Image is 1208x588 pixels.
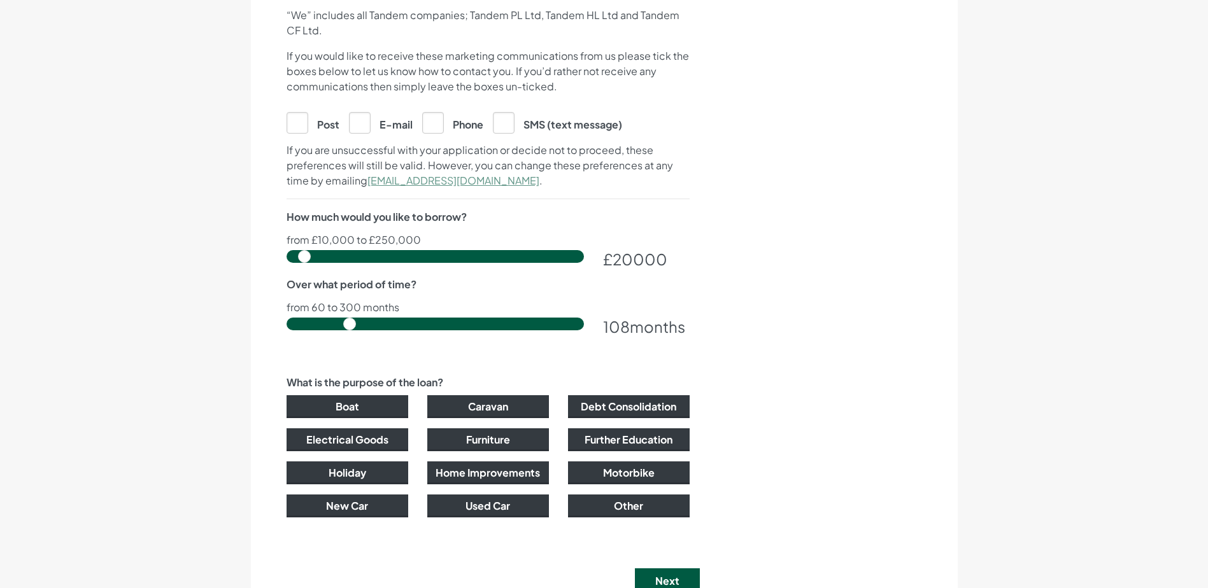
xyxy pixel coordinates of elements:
[287,8,690,38] p: “We” includes all Tandem companies; Tandem PL Ltd, Tandem HL Ltd and Tandem CF Ltd.
[493,112,622,132] label: SMS (text message)
[287,428,408,451] button: Electrical Goods
[427,461,549,484] button: Home Improvements
[287,235,690,245] p: from £10,000 to £250,000
[287,277,416,292] label: Over what period of time?
[568,428,690,451] button: Further Education
[349,112,413,132] label: E-mail
[367,174,539,187] a: [EMAIL_ADDRESS][DOMAIN_NAME]
[427,428,549,451] button: Furniture
[287,461,408,484] button: Holiday
[287,375,443,390] label: What is the purpose of the loan?
[427,494,549,517] button: Used Car
[287,302,690,312] p: from 60 to 300 months
[603,248,690,270] div: £
[568,494,690,517] button: Other
[287,143,690,188] p: If you are unsuccessful with your application or decide not to proceed, these preferences will st...
[613,249,667,269] span: 20000
[603,315,690,338] div: months
[287,494,408,517] button: New Car
[287,112,339,132] label: Post
[568,395,690,418] button: Debt Consolidation
[287,395,408,418] button: Boat
[603,317,630,336] span: 108
[422,112,483,132] label: Phone
[427,395,549,418] button: Caravan
[287,48,690,94] p: If you would like to receive these marketing communications from us please tick the boxes below t...
[287,209,467,225] label: How much would you like to borrow?
[568,461,690,484] button: Motorbike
